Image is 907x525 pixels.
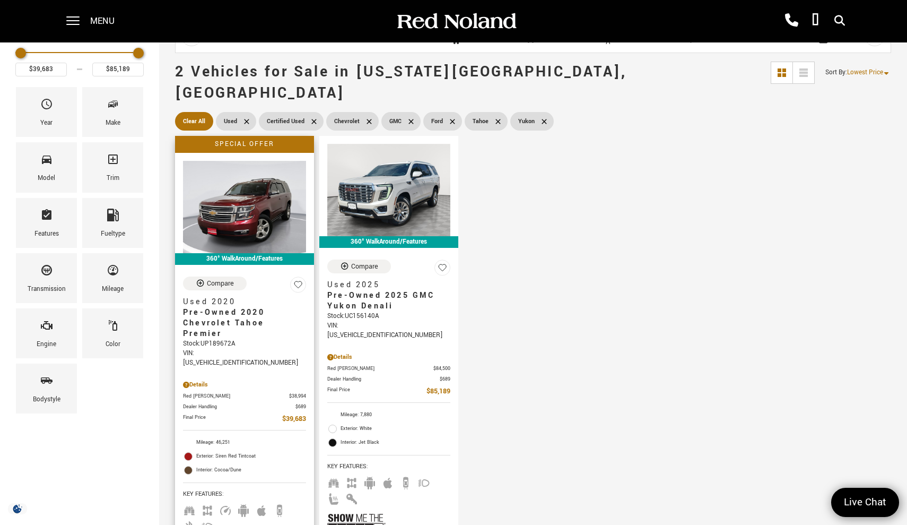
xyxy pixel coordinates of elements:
[290,277,306,297] button: Save Vehicle
[101,228,125,240] div: Fueltype
[183,297,298,307] span: Used 2020
[327,365,433,373] span: Red [PERSON_NAME]
[16,364,77,414] div: BodystyleBodystyle
[327,386,426,397] span: Final Price
[216,28,232,44] div: 3rd Row Seat
[839,495,892,510] span: Live Chat
[107,316,119,339] span: Color
[255,505,268,513] span: Apple Car-Play
[40,95,53,117] span: Year
[327,280,442,290] span: Used 2025
[34,228,59,240] div: Features
[327,260,391,273] button: Compare Vehicle
[33,394,60,406] div: Bodystyle
[102,283,124,295] div: Mileage
[183,505,196,513] span: Third Row Seats
[815,28,831,44] div: Heated Seats
[341,437,450,448] span: Interior: Jet Black
[183,349,306,368] div: VIN: [US_VEHICLE_IDENTIFICATION_NUMBER]
[107,150,119,173] span: Trim
[107,206,119,228] span: Fueltype
[40,117,53,129] div: Year
[327,321,450,340] div: VIN: [US_VEHICLE_IDENTIFICATION_NUMBER]
[107,173,119,184] div: Trim
[426,386,450,397] span: $85,189
[82,87,143,137] div: MakeMake
[40,150,53,173] span: Model
[473,115,489,128] span: Tahoe
[40,261,53,283] span: Transmission
[327,290,442,312] span: Pre-Owned 2025 GMC Yukon Denali
[399,478,412,486] span: Backup Camera
[327,494,340,502] span: Heated Seats
[522,28,538,44] div: Apple CarPlay
[295,403,306,411] span: $689
[175,136,314,153] div: Special Offer
[183,392,289,400] span: Red [PERSON_NAME]
[16,253,77,303] div: TransmissionTransmission
[327,144,450,236] img: 2025 GMC Yukon Denali
[363,478,376,486] span: Android Auto
[196,465,306,476] span: Interior: Cocoa/Dune
[207,279,234,288] div: Compare
[292,28,308,44] div: AWD
[133,48,144,58] div: Maximum Price
[183,115,205,128] span: Clear All
[183,307,298,339] span: Pre-Owned 2020 Chevrolet Tahoe Premier
[600,28,616,44] div: Backup Camera
[448,28,464,44] div: Android Auto
[273,505,286,513] span: Backup Camera
[267,115,304,128] span: Certified Used
[327,352,450,362] div: Pricing Details - Pre-Owned 2025 GMC Yukon Denali With Navigation & 4WD
[389,115,402,128] span: GMC
[183,339,306,349] div: Stock : UP189672A
[518,115,535,128] span: Yukon
[327,461,450,472] span: Key Features :
[183,277,247,290] button: Compare Vehicle
[433,365,450,373] span: $84,500
[183,414,282,425] span: Final Price
[40,316,53,339] span: Engine
[82,142,143,192] div: TrimTrim
[345,494,358,502] span: Keyless Entry
[381,478,394,486] span: Apple Car-Play
[431,115,443,128] span: Ford
[825,68,847,77] span: Sort By :
[37,339,56,350] div: Engine
[183,414,306,425] a: Final Price $39,683
[106,339,120,350] div: Color
[82,308,143,358] div: ColorColor
[747,28,763,44] div: Fog Lights
[327,375,450,383] a: Dealer Handling $689
[434,260,450,280] button: Save Vehicle
[106,117,120,129] div: Make
[107,261,119,283] span: Mileage
[334,115,360,128] span: Chevrolet
[183,488,306,500] span: Key Features :
[16,308,77,358] div: EngineEngine
[183,436,306,450] li: Mileage: 46,251
[327,375,440,383] span: Dealer Handling
[183,297,306,339] a: Used 2020Pre-Owned 2020 Chevrolet Tahoe Premier
[847,68,883,77] span: Lowest Price
[15,63,67,76] input: Minimum
[16,87,77,137] div: YearYear
[327,365,450,373] a: Red [PERSON_NAME] $84,500
[440,375,450,383] span: $689
[5,503,30,514] section: Click to Open Cookie Consent Modal
[319,236,458,248] div: 360° WalkAround/Features
[201,505,214,513] span: AWD
[327,280,450,312] a: Used 2025Pre-Owned 2025 GMC Yukon Denali
[183,392,306,400] a: Red [PERSON_NAME] $38,994
[82,253,143,303] div: MileageMileage
[327,408,450,422] li: Mileage: 7,880
[82,198,143,248] div: FueltypeFueltype
[183,380,306,390] div: Pricing Details - Pre-Owned 2020 Chevrolet Tahoe Premier With Navigation & 4WD
[175,62,626,104] span: 2 Vehicles for Sale in [US_STATE][GEOGRAPHIC_DATA], [GEOGRAPHIC_DATA]
[38,173,55,184] div: Model
[395,12,517,31] img: Red Noland Auto Group
[196,451,306,462] span: Exterior: Siren Red Tintcoat
[282,414,306,425] span: $39,683
[16,142,77,192] div: ModelModel
[831,488,899,517] a: Live Chat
